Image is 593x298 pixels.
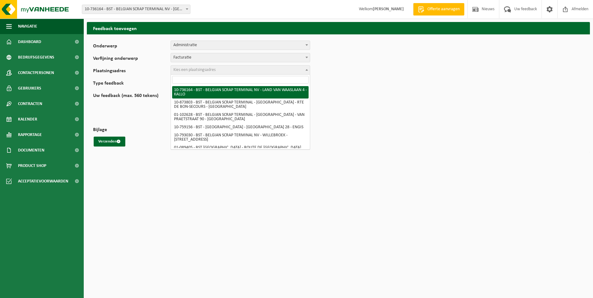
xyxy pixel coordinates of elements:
button: Verzenden [94,137,125,147]
li: 10-759156 - BST - [GEOGRAPHIC_DATA] - [GEOGRAPHIC_DATA] 28 - ENGIS [172,123,309,131]
span: Facturatie [171,53,310,62]
span: 10-736164 - BST - BELGIAN SCRAP TERMINAL NV - KALLO [82,5,190,14]
span: Dashboard [18,34,41,50]
label: Plaatsingsadres [93,68,171,75]
label: Type feedback [93,81,171,87]
span: Documenten [18,142,44,158]
span: Acceptatievoorwaarden [18,173,68,189]
label: Uw feedback (max. 560 tekens) [93,93,171,121]
a: Offerte aanvragen [413,3,464,15]
span: Navigatie [18,19,37,34]
span: Offerte aanvragen [426,6,461,12]
span: Gebruikers [18,81,41,96]
h2: Feedback toevoegen [87,22,590,34]
span: Bedrijfsgegevens [18,50,54,65]
label: Verfijning onderwerp [93,56,171,62]
span: Kalender [18,112,37,127]
span: Kies een plaatsingsadres [173,68,216,72]
span: Contactpersonen [18,65,54,81]
li: 01-102628 - BST - BELGIAN SCRAP TERMINAL - [GEOGRAPHIC_DATA] - VAN PRAETSTRAAT 90 - [GEOGRAPHIC_D... [172,111,309,123]
li: 10-873803 - BST - BELGIAN SCRAP TERMINAL - [GEOGRAPHIC_DATA] - RTE DE BON-SECOURS - [GEOGRAPHIC_D... [172,99,309,111]
li: 10-736164 - BST - BELGIAN SCRAP TERMINAL NV - LAND VAN WAASLAAN 4 - KALLO [172,86,309,99]
span: Rapportage [18,127,42,142]
label: Onderwerp [93,44,171,50]
span: Contracten [18,96,42,112]
span: Product Shop [18,158,46,173]
li: 01-089405 - BST [GEOGRAPHIC_DATA] - ROUTE DE [GEOGRAPHIC_DATA] 341 - [GEOGRAPHIC_DATA] [172,144,309,156]
label: Bijlage [93,127,171,134]
strong: [PERSON_NAME] [373,7,404,11]
li: 10-793030 - BST - BELGIAN SCRAP TERMINAL NV - WILLEBROEK - [STREET_ADDRESS] [172,131,309,144]
span: Administratie [171,41,310,50]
